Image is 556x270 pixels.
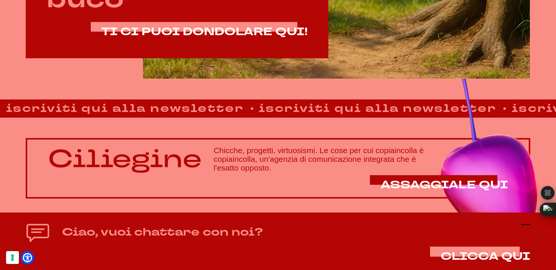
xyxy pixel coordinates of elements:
[247,100,497,117] strong: iscriviti qui alla newsletter
[6,251,19,264] button: Le tue preferenze relative al consenso per le tecnologie di tracciamento
[381,179,508,191] a: ASSAGGIALE QUI
[214,146,508,172] h3: Chicche, progetti, virtuosismi. Le cose per cui copiaincolla è copiaincolla, un'agenzia di comuni...
[381,177,508,192] span: ASSAGGIALE QUI
[441,250,530,262] button: CLICCA QUI
[101,24,308,39] span: TI CI PUOI DONDOLARE QUI!
[48,146,202,173] p: Ciliegine
[23,253,32,262] a: Open Accessibility Menu
[441,249,530,264] span: CLICCA QUI
[62,224,263,241] h4: Ciao, vuoi chattare con noi?
[101,26,308,38] a: TI CI PUOI DONDOLARE QUI!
